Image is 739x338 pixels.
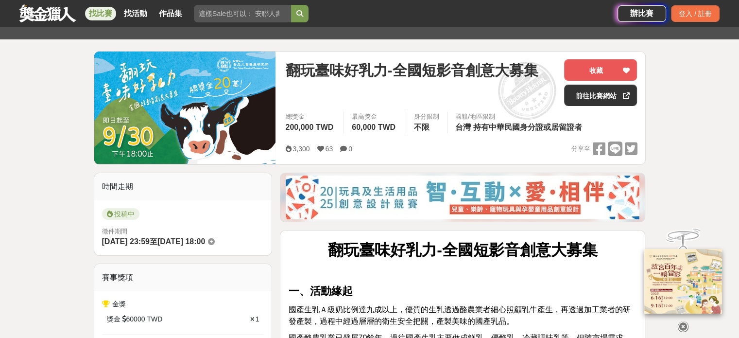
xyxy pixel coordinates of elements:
[155,7,186,20] a: 作品集
[102,237,150,246] span: [DATE] 23:59
[102,228,127,235] span: 徵件期間
[352,123,395,131] span: 60,000 TWD
[644,249,722,314] img: 968ab78a-c8e5-4181-8f9d-94c24feca916.png
[288,305,630,325] span: 國產生乳Ａ級奶比例達九成以上，優質的生乳透過酪農業者細心照顧乳牛產生，再透過加工業者的研發產製，過程中經過層層的衛生安全把關，產製美味的國產乳品。
[112,300,126,308] span: 金獎
[194,5,291,22] input: 這樣Sale也可以： 安聯人壽創意銷售法募集
[94,264,272,291] div: 賽事獎項
[292,145,309,153] span: 3,300
[414,123,430,131] span: 不限
[256,315,259,323] span: 1
[352,112,398,122] span: 最高獎金
[455,112,584,122] div: 國籍/地區限制
[286,176,639,219] img: d4b53da7-80d9-4dd2-ac75-b85943ec9b32.jpg
[147,314,162,324] span: TWD
[285,123,333,131] span: 200,000 TWD
[564,59,637,81] button: 收藏
[571,142,590,156] span: 分享至
[473,123,582,131] span: 持有中華民國身分證或居留證者
[120,7,151,20] a: 找活動
[414,112,439,122] div: 身分限制
[157,237,205,246] span: [DATE] 18:00
[126,314,145,324] span: 60000
[107,314,120,324] span: 獎金
[326,145,333,153] span: 63
[455,123,471,131] span: 台灣
[285,59,538,81] span: 翻玩臺味好乳力-全國短影音創意大募集
[618,5,666,22] a: 辦比賽
[94,173,272,200] div: 時間走期
[94,52,276,164] img: Cover Image
[285,112,336,122] span: 總獎金
[85,7,116,20] a: 找比賽
[328,241,598,259] strong: 翻玩臺味好乳力-全國短影音創意大募集
[348,145,352,153] span: 0
[564,85,637,106] a: 前往比賽網站
[288,285,352,297] strong: 一、活動緣起
[102,208,139,220] span: 投稿中
[150,237,157,246] span: 至
[671,5,720,22] div: 登入 / 註冊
